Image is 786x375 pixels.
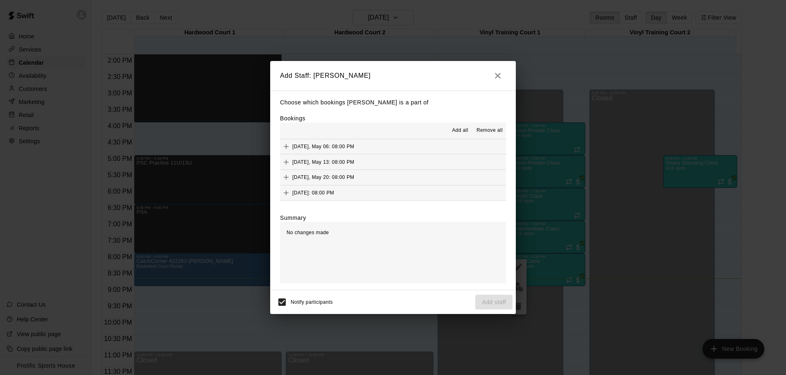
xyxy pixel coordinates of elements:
[280,170,506,185] button: Add[DATE], May 20: 08:00 PM
[447,124,473,137] button: Add all
[477,127,503,135] span: Remove all
[280,185,506,201] button: Add[DATE]: 08:00 PM
[452,127,468,135] span: Add all
[280,139,506,154] button: Add[DATE], May 06: 08:00 PM
[292,159,354,165] span: [DATE], May 13: 08:00 PM
[473,124,506,137] button: Remove all
[292,174,354,180] span: [DATE], May 20: 08:00 PM
[280,97,506,108] p: Choose which bookings [PERSON_NAME] is a part of
[292,144,354,149] span: [DATE], May 06: 08:00 PM
[280,174,292,180] span: Add
[292,190,334,196] span: [DATE]: 08:00 PM
[291,299,333,305] span: Notify participants
[280,214,306,222] label: Summary
[280,190,292,196] span: Add
[270,61,516,90] h2: Add Staff: [PERSON_NAME]
[280,115,305,122] label: Bookings
[280,154,506,169] button: Add[DATE], May 13: 08:00 PM
[287,230,329,235] span: No changes made
[280,158,292,165] span: Add
[280,143,292,149] span: Add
